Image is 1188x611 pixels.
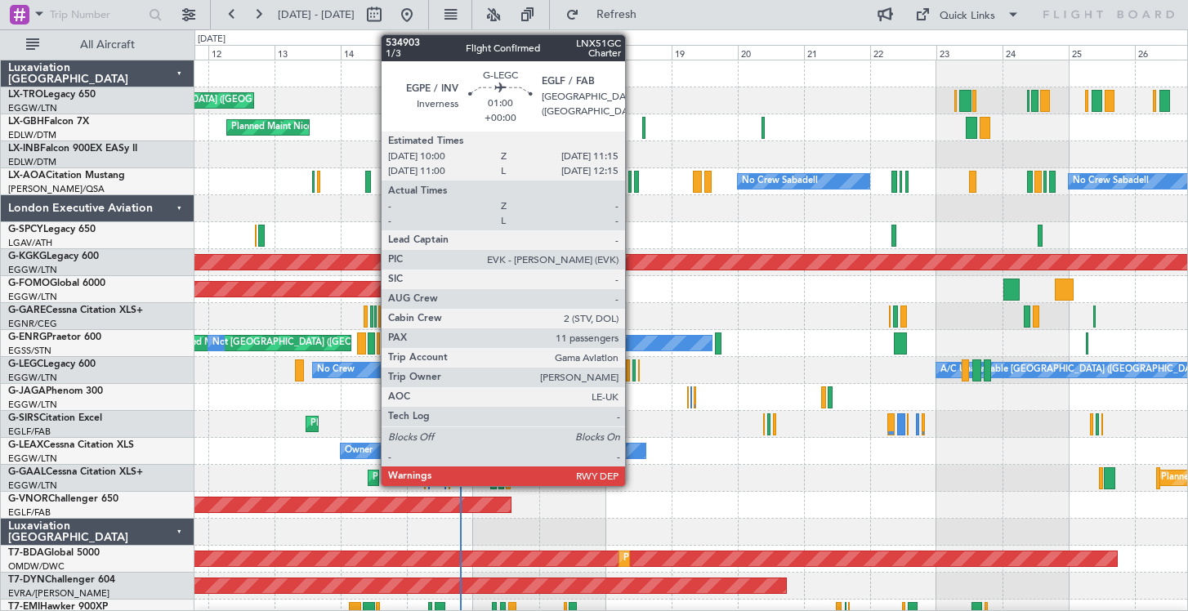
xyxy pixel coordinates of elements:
a: G-SPCYLegacy 650 [8,225,96,234]
a: EGGW/LTN [8,453,57,465]
a: LX-TROLegacy 650 [8,90,96,100]
span: T7-DYN [8,575,45,585]
div: [DATE] [198,33,226,47]
div: 13 [275,45,341,60]
div: No Crew [317,358,355,382]
span: [DATE] - [DATE] [278,7,355,22]
div: No Crew Sabadell [742,169,818,194]
button: All Aircraft [18,32,177,58]
div: Planned Maint [373,466,432,490]
span: LX-AOA [8,171,46,181]
input: Trip Number [50,2,144,27]
span: G-LEGC [8,359,43,369]
span: LX-TRO [8,90,43,100]
div: Quick Links [940,8,995,25]
a: EGGW/LTN [8,291,57,303]
span: G-FOMO [8,279,50,288]
a: EGGW/LTN [8,479,57,492]
span: G-ENRG [8,332,47,342]
span: All Aircraft [42,39,172,51]
button: Quick Links [907,2,1028,28]
span: G-GARE [8,305,46,315]
div: Planned Maint Dubai (Al Maktoum Intl) [623,546,784,571]
span: G-KGKG [8,252,47,261]
a: T7-BDAGlobal 5000 [8,548,100,558]
button: Refresh [558,2,656,28]
span: G-LEAX [8,440,43,450]
span: T7-BDA [8,548,44,558]
a: OMDW/DWC [8,560,65,573]
span: LX-GBH [8,117,44,127]
a: [PERSON_NAME]/QSA [8,183,105,195]
a: LX-GBHFalcon 7X [8,117,89,127]
a: G-GARECessna Citation XLS+ [8,305,143,315]
span: LX-INB [8,144,40,154]
a: EGGW/LTN [8,372,57,384]
div: 22 [870,45,936,60]
a: EVRA/[PERSON_NAME] [8,587,109,600]
div: Planned Maint Nice ([GEOGRAPHIC_DATA]) [231,115,413,140]
span: G-SIRS [8,413,39,423]
a: EDLW/DTM [8,156,56,168]
a: G-JAGAPhenom 300 [8,386,103,396]
div: 20 [738,45,804,60]
div: Owner [345,439,373,463]
div: 14 [341,45,407,60]
a: T7-DYNChallenger 604 [8,575,115,585]
a: EGSS/STN [8,345,51,357]
a: G-LEGCLegacy 600 [8,359,96,369]
div: No Crew Luxembourg (Findel) [477,169,603,194]
div: 12 [208,45,275,60]
a: EGGW/LTN [8,102,57,114]
div: Owner [403,385,431,409]
a: G-FOMOGlobal 6000 [8,279,105,288]
div: Planned Maint [GEOGRAPHIC_DATA] ([GEOGRAPHIC_DATA]) [168,331,426,355]
div: 19 [672,45,738,60]
span: G-VNOR [8,494,48,504]
a: LX-INBFalcon 900EX EASy II [8,144,137,154]
div: Unplanned Maint [GEOGRAPHIC_DATA] ([GEOGRAPHIC_DATA]) [499,358,768,382]
div: 18 [605,45,672,60]
a: EGGW/LTN [8,399,57,411]
a: LGAV/ATH [8,237,52,249]
a: G-KGKGLegacy 600 [8,252,99,261]
div: No Crew Sabadell [1073,169,1149,194]
span: G-GAAL [8,467,46,477]
a: EGLF/FAB [8,506,51,519]
div: 24 [1003,45,1069,60]
a: EGGW/LTN [8,264,57,276]
a: EDLW/DTM [8,129,56,141]
div: Planned Maint [GEOGRAPHIC_DATA] ([GEOGRAPHIC_DATA]) [310,412,568,436]
div: 17 [539,45,605,60]
div: Owner [477,331,505,355]
div: 16 [473,45,539,60]
span: G-SPCY [8,225,43,234]
a: EGLF/FAB [8,426,51,438]
a: EGNR/CEG [8,318,57,330]
span: Refresh [583,9,651,20]
a: G-SIRSCitation Excel [8,413,102,423]
div: 15 [407,45,473,60]
div: 21 [804,45,870,60]
a: G-ENRGPraetor 600 [8,332,101,342]
a: G-GAALCessna Citation XLS+ [8,467,143,477]
div: 25 [1069,45,1135,60]
span: G-JAGA [8,386,46,396]
a: G-VNORChallenger 650 [8,494,118,504]
a: LX-AOACitation Mustang [8,171,125,181]
div: 23 [936,45,1003,60]
div: No Crew [212,331,250,355]
a: G-LEAXCessna Citation XLS [8,440,134,450]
